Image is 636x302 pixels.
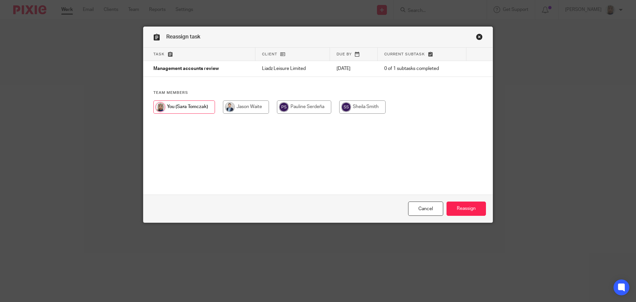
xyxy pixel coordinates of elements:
[153,67,219,71] span: Management accounts review
[447,202,486,216] input: Reassign
[408,202,443,216] a: Close this dialog window
[153,90,483,95] h4: Team members
[384,52,425,56] span: Current subtask
[337,52,352,56] span: Due by
[153,52,165,56] span: Task
[166,34,200,39] span: Reassign task
[262,52,277,56] span: Client
[337,65,371,72] p: [DATE]
[378,61,466,77] td: 0 of 1 subtasks completed
[262,65,323,72] p: Liadz Leisure Limited
[476,33,483,42] a: Close this dialog window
